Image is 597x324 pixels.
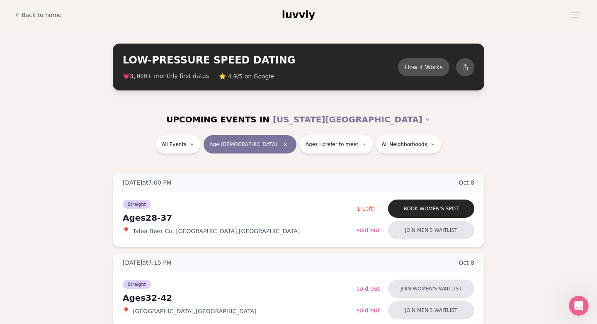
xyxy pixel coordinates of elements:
[123,280,151,289] span: Straight
[123,308,129,314] span: 📍
[376,135,441,153] button: All Neighborhoods
[300,135,373,153] button: Ages I prefer to meet
[282,9,315,21] span: luvvly
[22,11,62,19] span: Back to home
[123,292,357,304] div: Ages 32-42
[204,135,296,153] button: Age [DEMOGRAPHIC_DATA]Clear age
[282,8,315,22] a: luvvly
[357,227,380,234] span: Sold Out
[123,258,172,267] span: [DATE] at 7:15 PM
[123,200,151,209] span: Straight
[382,141,427,148] span: All Neighborhoods
[166,114,269,125] span: UPCOMING EVENTS IN
[388,301,474,319] button: Join men's waitlist
[388,200,474,218] button: Book women's spot
[219,72,274,80] span: ⭐ 4.9/5 on Google
[123,228,129,234] span: 📍
[459,178,474,187] span: Oct 8
[388,280,474,298] button: Join women's waitlist
[133,227,300,235] span: Talea Beer Co. [GEOGRAPHIC_DATA] , [GEOGRAPHIC_DATA]
[388,221,474,239] button: Join men's waitlist
[357,205,375,212] span: 1 Left!
[569,296,589,316] iframe: Intercom live chat
[123,178,172,187] span: [DATE] at 7:00 PM
[459,258,474,267] span: Oct 8
[273,110,431,129] button: [US_STATE][GEOGRAPHIC_DATA]
[123,72,209,80] span: 💗 + monthly first dates
[306,141,359,148] span: Ages I prefer to meet
[130,73,147,80] span: 3,000
[156,135,200,153] button: All Events
[123,54,398,67] h2: LOW-PRESSURE SPEED DATING
[123,212,357,224] div: Ages 28-37
[398,58,449,76] button: How it Works
[133,307,257,315] span: [GEOGRAPHIC_DATA] , [GEOGRAPHIC_DATA]
[209,141,277,148] span: Age [DEMOGRAPHIC_DATA]
[162,141,186,148] span: All Events
[281,139,291,149] span: Clear age
[357,285,380,292] span: Sold Out
[15,7,62,23] a: Back to home
[357,307,380,314] span: Sold Out
[567,9,582,21] button: Open menu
